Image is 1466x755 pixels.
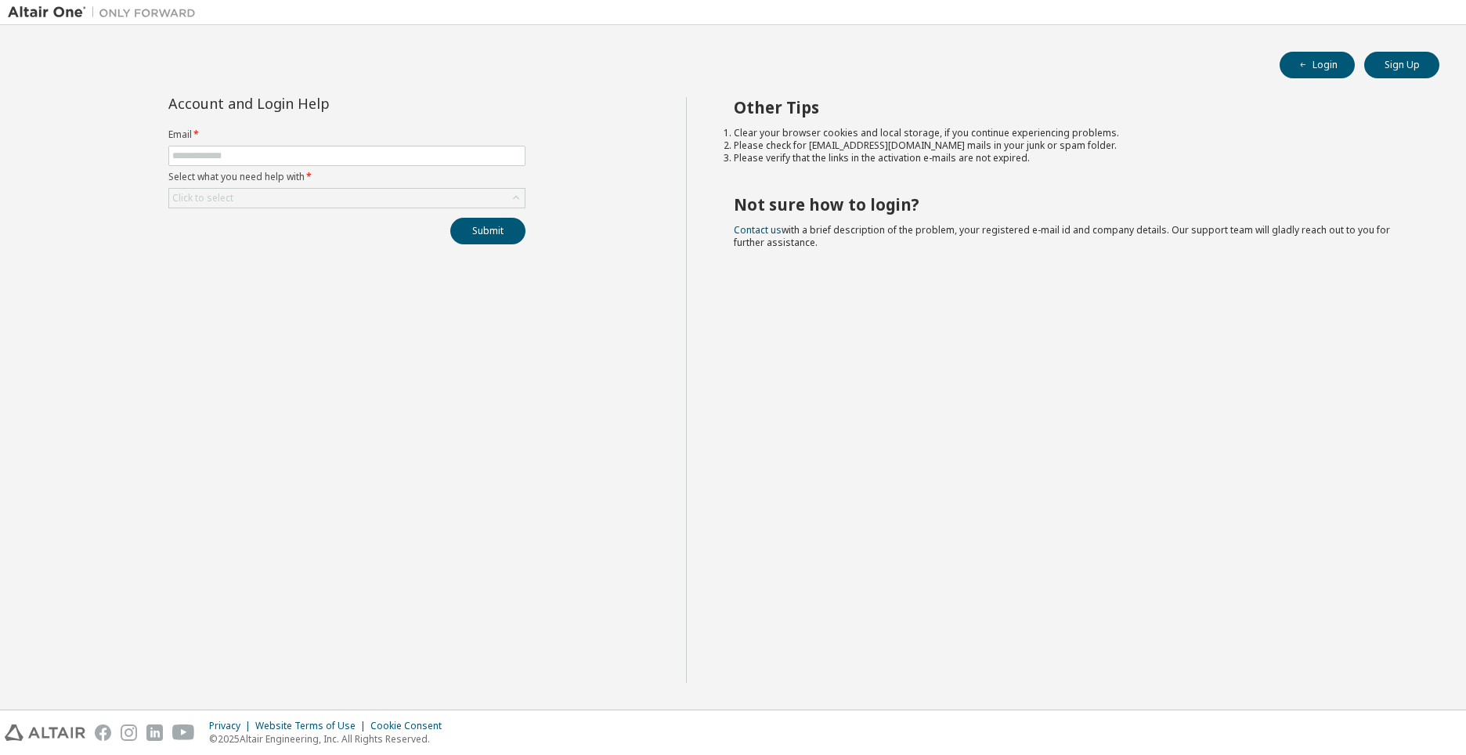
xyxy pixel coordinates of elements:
img: linkedin.svg [146,724,163,741]
img: altair_logo.svg [5,724,85,741]
div: Click to select [172,192,233,204]
img: facebook.svg [95,724,111,741]
button: Login [1280,52,1355,78]
img: youtube.svg [172,724,195,741]
div: Privacy [209,720,255,732]
span: with a brief description of the problem, your registered e-mail id and company details. Our suppo... [734,223,1390,249]
h2: Not sure how to login? [734,194,1412,215]
div: Account and Login Help [168,97,454,110]
div: Website Terms of Use [255,720,370,732]
button: Submit [450,218,525,244]
img: Altair One [8,5,204,20]
p: © 2025 Altair Engineering, Inc. All Rights Reserved. [209,732,451,746]
li: Please check for [EMAIL_ADDRESS][DOMAIN_NAME] mails in your junk or spam folder. [734,139,1412,152]
img: instagram.svg [121,724,137,741]
li: Clear your browser cookies and local storage, if you continue experiencing problems. [734,127,1412,139]
label: Select what you need help with [168,171,525,183]
div: Cookie Consent [370,720,451,732]
li: Please verify that the links in the activation e-mails are not expired. [734,152,1412,164]
a: Contact us [734,223,782,237]
div: Click to select [169,189,525,208]
button: Sign Up [1364,52,1439,78]
label: Email [168,128,525,141]
h2: Other Tips [734,97,1412,117]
